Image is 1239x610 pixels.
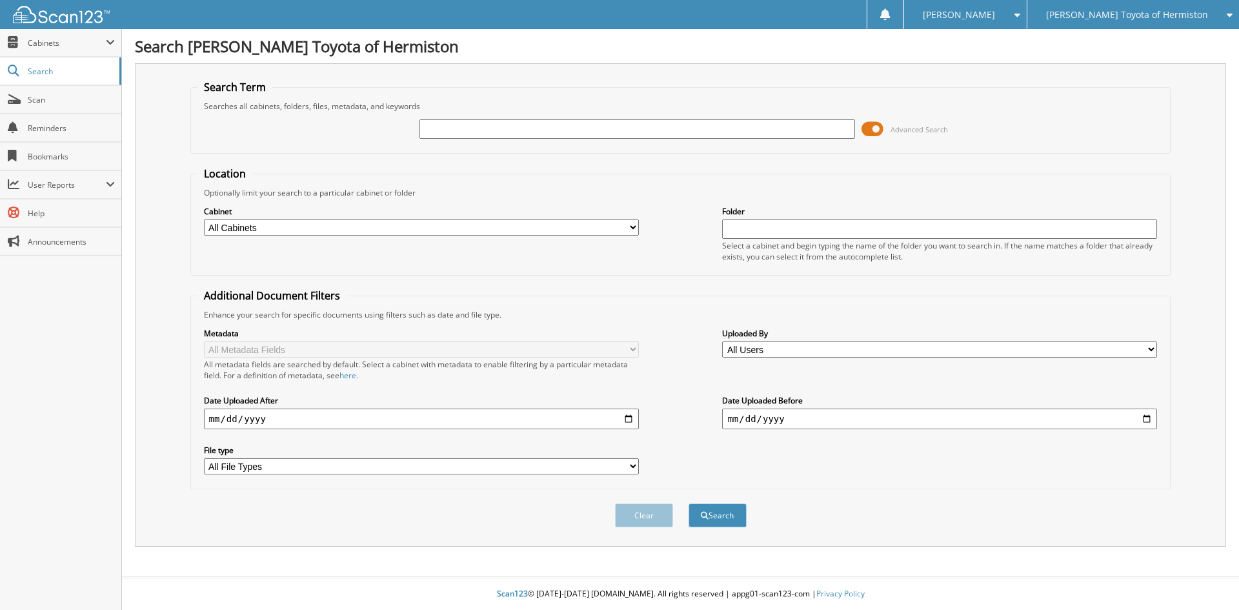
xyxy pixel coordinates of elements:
[204,328,639,339] label: Metadata
[197,309,1164,320] div: Enhance your search for specific documents using filters such as date and file type.
[28,236,115,247] span: Announcements
[28,123,115,134] span: Reminders
[197,167,252,181] legend: Location
[497,588,528,599] span: Scan123
[339,370,356,381] a: here
[816,588,865,599] a: Privacy Policy
[204,395,639,406] label: Date Uploaded After
[204,206,639,217] label: Cabinet
[689,503,747,527] button: Search
[28,151,115,162] span: Bookmarks
[923,11,995,19] span: [PERSON_NAME]
[204,409,639,429] input: start
[204,445,639,456] label: File type
[1046,11,1208,19] span: [PERSON_NAME] Toyota of Hermiston
[197,101,1164,112] div: Searches all cabinets, folders, files, metadata, and keywords
[722,395,1157,406] label: Date Uploaded Before
[722,240,1157,262] div: Select a cabinet and begin typing the name of the folder you want to search in. If the name match...
[13,6,110,23] img: scan123-logo-white.svg
[722,206,1157,217] label: Folder
[722,409,1157,429] input: end
[615,503,673,527] button: Clear
[135,36,1226,57] h1: Search [PERSON_NAME] Toyota of Hermiston
[28,179,106,190] span: User Reports
[891,125,948,134] span: Advanced Search
[197,289,347,303] legend: Additional Document Filters
[122,578,1239,610] div: © [DATE]-[DATE] [DOMAIN_NAME]. All rights reserved | appg01-scan123-com |
[28,66,113,77] span: Search
[28,208,115,219] span: Help
[28,94,115,105] span: Scan
[28,37,106,48] span: Cabinets
[722,328,1157,339] label: Uploaded By
[197,80,272,94] legend: Search Term
[197,187,1164,198] div: Optionally limit your search to a particular cabinet or folder
[204,359,639,381] div: All metadata fields are searched by default. Select a cabinet with metadata to enable filtering b...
